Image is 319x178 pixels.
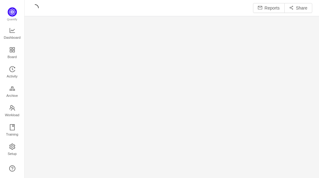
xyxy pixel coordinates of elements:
span: Dashboard [4,31,21,44]
i: icon: team [9,105,15,111]
i: icon: appstore [9,47,15,53]
span: Workload [5,109,19,121]
span: Activity [7,70,18,82]
a: Workload [9,105,15,117]
span: Quantify [7,18,18,21]
a: Board [9,47,15,59]
button: icon: share-altShare [284,3,312,13]
button: icon: mailReports [253,3,285,13]
i: icon: loading [31,4,39,12]
a: Archive [9,86,15,98]
span: Archive [6,89,18,102]
i: icon: setting [9,144,15,150]
a: Training [9,125,15,137]
i: icon: gold [9,85,15,92]
span: Board [8,51,17,63]
span: Training [6,128,18,140]
img: Quantify [8,7,17,17]
a: Setup [9,144,15,156]
i: icon: book [9,124,15,130]
a: Activity [9,66,15,79]
i: icon: history [9,66,15,72]
span: Setup [8,148,17,160]
a: icon: question-circle [9,165,15,172]
i: icon: line-chart [9,27,15,34]
a: Dashboard [9,28,15,40]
